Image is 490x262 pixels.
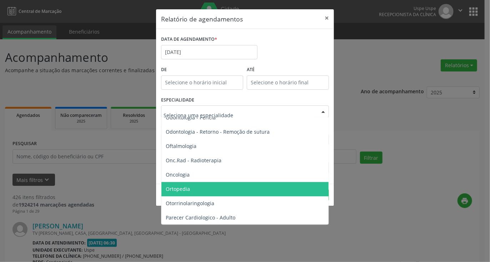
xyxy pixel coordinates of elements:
[166,214,235,221] span: Parecer Cardiologico - Adulto
[166,114,216,121] span: Odontologia - Perícia
[161,64,243,75] label: De
[166,186,190,192] span: Ortopedia
[166,128,270,135] span: Odontologia - Retorno - Remoção de sutura
[164,108,314,122] input: Seleciona uma especialidade
[161,14,243,24] h5: Relatório de agendamentos
[320,9,334,27] button: Close
[247,75,329,90] input: Selecione o horário final
[161,95,194,106] label: ESPECIALIDADE
[161,45,257,59] input: Selecione uma data ou intervalo
[166,157,221,164] span: Onc.Rad - Radioterapia
[166,171,190,178] span: Oncologia
[247,64,329,75] label: ATÉ
[161,75,243,90] input: Selecione o horário inicial
[166,143,196,149] span: Oftalmologia
[166,200,214,207] span: Otorrinolaringologia
[161,34,217,45] label: DATA DE AGENDAMENTO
